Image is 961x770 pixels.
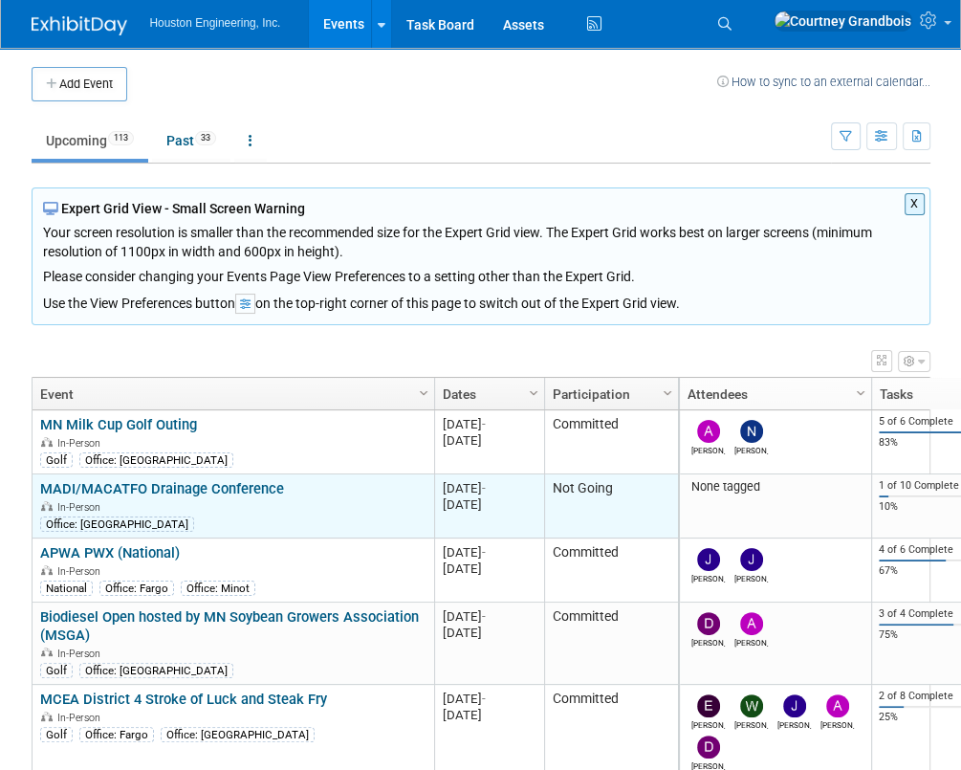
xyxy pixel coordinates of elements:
div: [DATE] [443,416,535,432]
span: In-Person [57,437,106,450]
img: Nathaniel Baeumler [740,420,763,443]
div: Please consider changing your Events Page View Preferences to a setting other than the Expert Grid. [43,261,919,286]
div: Golf [40,727,73,742]
div: Golf [40,663,73,678]
span: In-Person [57,712,106,724]
div: Office: Fargo [79,727,154,742]
div: Office: [GEOGRAPHIC_DATA] [79,663,233,678]
div: Golf [40,452,73,468]
div: [DATE] [443,496,535,513]
div: Drew Kessler [691,635,725,648]
div: Use the View Preferences button on the top-right corner of this page to switch out of the Expert ... [43,286,919,314]
img: erik hove [697,694,720,717]
div: [DATE] [443,480,535,496]
div: [DATE] [443,561,535,577]
img: Joe Reiter [740,548,763,571]
a: Column Settings [523,378,544,407]
div: [DATE] [443,608,535,625]
img: Aaron Frankl [697,420,720,443]
div: Aaron Frankl [691,443,725,455]
div: Your screen resolution is smaller than the recommended size for the Expert Grid view. The Expert ... [43,218,919,286]
a: Biodiesel Open hosted by MN Soybean Growers Association (MSGA) [40,608,419,644]
span: Column Settings [853,385,868,401]
div: [DATE] [443,707,535,723]
a: MCEA District 4 Stroke of Luck and Steak Fry [40,691,327,708]
div: Office: [GEOGRAPHIC_DATA] [161,727,315,742]
td: Not Going [544,474,678,539]
div: [DATE] [443,625,535,641]
div: Joe Reiter [734,571,768,583]
span: - [482,417,486,431]
a: How to sync to an external calendar... [717,75,930,89]
img: In-Person Event [41,565,53,575]
span: - [482,545,486,560]
div: Aaron Frankl [734,635,768,648]
td: Committed [544,539,678,603]
a: MADI/MACATFO Drainage Conference [40,480,284,497]
span: Column Settings [416,385,431,401]
button: Add Event [32,67,127,101]
div: Office: Minot [181,581,255,596]
a: Participation [553,378,666,410]
div: [DATE] [443,544,535,561]
img: In-Person Event [41,501,53,511]
span: Column Settings [526,385,541,401]
div: Office: [GEOGRAPHIC_DATA] [79,452,233,468]
a: Column Settings [413,378,434,407]
img: Wes Keller [740,694,763,717]
img: In-Person Event [41,648,53,657]
div: Nathaniel Baeumler [734,443,768,455]
div: Jerry Bents [691,571,725,583]
img: ExhibitDay [32,16,127,35]
a: Event [40,378,422,410]
div: National [40,581,93,596]
a: Column Settings [850,378,871,407]
div: Adam Ruud [820,717,854,730]
a: Upcoming113 [32,122,148,159]
span: 33 [195,131,216,145]
a: APWA PWX (National) [40,544,180,561]
a: Dates [443,378,532,410]
a: Column Settings [657,378,678,407]
img: Courtney Grandbois [774,11,912,32]
span: Column Settings [660,385,675,401]
span: Houston Engineering, Inc. [150,16,281,30]
div: Wes Keller [734,717,768,730]
span: - [482,609,486,624]
td: Committed [544,410,678,474]
div: Office: [GEOGRAPHIC_DATA] [40,517,194,532]
img: Derek Kayser [697,736,720,759]
a: Attendees [688,378,859,410]
div: Expert Grid View - Small Screen Warning [43,199,919,218]
span: In-Person [57,501,106,514]
div: Office: Fargo [99,581,174,596]
button: X [905,193,925,215]
img: In-Person Event [41,437,53,447]
a: Past33 [152,122,230,159]
div: Jeremy McLaughlin [777,717,811,730]
div: erik hove [691,717,725,730]
div: [DATE] [443,691,535,707]
td: Committed [544,603,678,685]
div: None tagged [687,479,863,495]
img: Jerry Bents [697,548,720,571]
img: Drew Kessler [697,612,720,635]
img: Adam Ruud [826,694,849,717]
span: - [482,481,486,495]
img: Jeremy McLaughlin [783,694,806,717]
img: In-Person Event [41,712,53,721]
img: Aaron Frankl [740,612,763,635]
span: In-Person [57,565,106,578]
div: [DATE] [443,432,535,449]
a: MN Milk Cup Golf Outing [40,416,197,433]
span: In-Person [57,648,106,660]
span: - [482,692,486,706]
span: 113 [108,131,134,145]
